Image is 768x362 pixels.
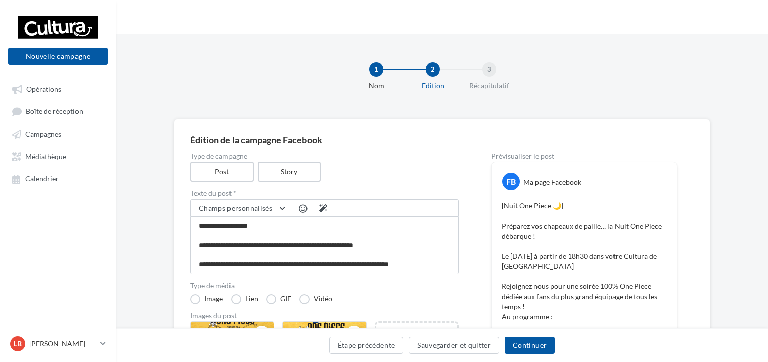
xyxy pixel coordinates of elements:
[190,190,459,197] label: Texte du post *
[369,62,383,77] div: 1
[6,169,110,187] a: Calendrier
[8,48,108,65] button: Nouvelle campagne
[190,162,254,182] label: Post
[505,337,555,354] button: Continuer
[25,130,61,138] span: Campagnes
[6,125,110,143] a: Campagnes
[199,204,272,212] span: Champs personnalisés
[523,177,581,187] div: Ma page Facebook
[299,294,332,304] label: Vidéo
[258,162,321,182] label: Story
[231,294,258,304] label: Lien
[190,294,223,304] label: Image
[14,339,22,349] span: LB
[266,294,291,304] label: GIF
[491,153,677,160] div: Prévisualiser le post
[190,153,459,160] label: Type de campagne
[457,81,521,91] div: Récapitulatif
[26,107,83,116] span: Boîte de réception
[6,80,110,98] a: Opérations
[502,173,520,190] div: FB
[25,152,66,161] span: Médiathèque
[6,147,110,165] a: Médiathèque
[8,334,108,353] a: LB [PERSON_NAME]
[426,62,440,77] div: 2
[329,337,404,354] button: Étape précédente
[191,200,291,217] button: Champs personnalisés
[25,175,59,183] span: Calendrier
[190,282,459,289] label: Type de média
[6,102,110,120] a: Boîte de réception
[482,62,496,77] div: 3
[190,312,459,319] div: Images du post
[409,337,499,354] button: Sauvegarder et quitter
[26,85,61,93] span: Opérations
[401,81,465,91] div: Edition
[734,328,758,352] iframe: Intercom live chat
[344,81,409,91] div: Nom
[29,339,96,349] p: [PERSON_NAME]
[190,135,694,144] div: Édition de la campagne Facebook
